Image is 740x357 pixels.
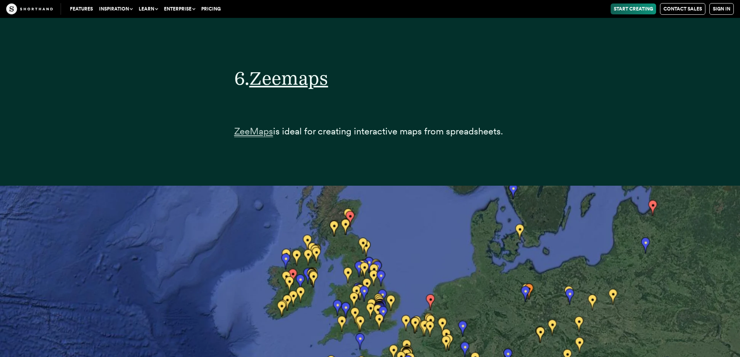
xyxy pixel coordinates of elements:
[161,3,198,14] button: Enterprise
[198,3,224,14] a: Pricing
[611,3,656,14] a: Start Creating
[67,3,96,14] a: Features
[660,3,705,15] a: Contact Sales
[234,125,273,137] a: ZeeMaps
[136,3,161,14] button: Learn
[234,67,249,89] span: 6.
[273,125,503,137] span: is ideal for creating interactive maps from spreadsheets.
[6,3,53,14] img: The Craft
[709,3,734,15] a: Sign in
[96,3,136,14] button: Inspiration
[249,67,328,89] a: Zeemaps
